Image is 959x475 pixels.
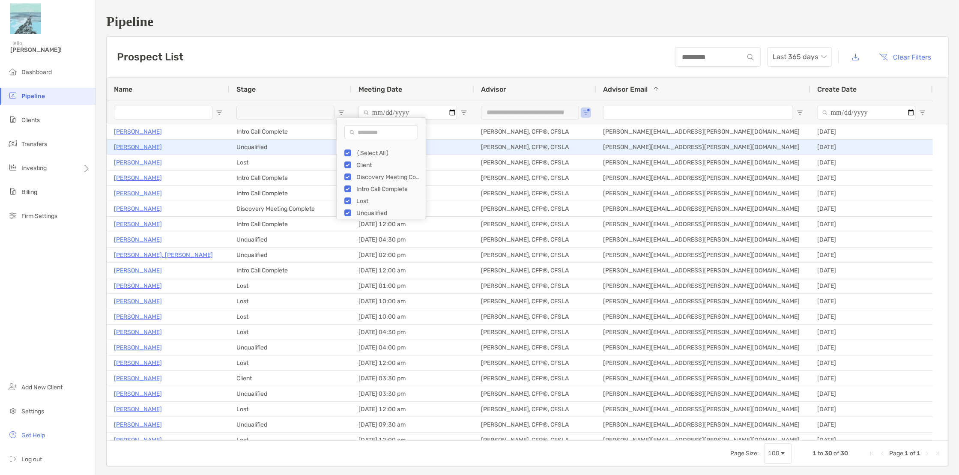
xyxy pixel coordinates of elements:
[810,232,933,247] div: [DATE]
[474,140,596,155] div: [PERSON_NAME], CFP®, CFSLA
[114,419,162,430] a: [PERSON_NAME]
[352,248,474,263] div: [DATE] 02:00 pm
[797,109,804,116] button: Open Filter Menu
[352,386,474,401] div: [DATE] 03:30 pm
[596,402,810,417] div: [PERSON_NAME][EMAIL_ADDRESS][PERSON_NAME][DOMAIN_NAME]
[817,106,916,119] input: Create Date Filter Input
[352,232,474,247] div: [DATE] 04:30 pm
[114,219,162,230] p: [PERSON_NAME]
[474,294,596,309] div: [PERSON_NAME], CFP®, CFSLA
[356,161,421,169] div: Client
[596,201,810,216] div: [PERSON_NAME][EMAIL_ADDRESS][PERSON_NAME][DOMAIN_NAME]
[21,384,63,391] span: Add New Client
[8,66,18,77] img: dashboard icon
[474,309,596,324] div: [PERSON_NAME], CFP®, CFSLA
[474,371,596,386] div: [PERSON_NAME], CFP®, CFSLA
[818,450,823,457] span: to
[336,117,426,219] div: Column Filter
[230,386,352,401] div: Unqualified
[474,201,596,216] div: [PERSON_NAME], CFP®, CFSLA
[768,450,780,457] div: 100
[474,232,596,247] div: [PERSON_NAME], CFP®, CFSLA
[114,126,162,137] a: [PERSON_NAME]
[114,404,162,415] a: [PERSON_NAME]
[474,124,596,139] div: [PERSON_NAME], CFP®, CFSLA
[481,85,506,93] span: Advisor
[230,278,352,293] div: Lost
[352,294,474,309] div: [DATE] 10:00 am
[21,188,37,196] span: Billing
[114,327,162,338] p: [PERSON_NAME]
[114,203,162,214] a: [PERSON_NAME]
[230,294,352,309] div: Lost
[114,388,162,399] a: [PERSON_NAME]
[114,234,162,245] a: [PERSON_NAME]
[596,325,810,340] div: [PERSON_NAME][EMAIL_ADDRESS][PERSON_NAME][DOMAIN_NAME]
[338,109,345,116] button: Open Filter Menu
[21,140,47,148] span: Transfers
[21,212,57,220] span: Firm Settings
[810,140,933,155] div: [DATE]
[352,417,474,432] div: [DATE] 09:30 am
[114,281,162,291] p: [PERSON_NAME]
[230,140,352,155] div: Unqualified
[596,371,810,386] div: [PERSON_NAME][EMAIL_ADDRESS][PERSON_NAME][DOMAIN_NAME]
[596,140,810,155] div: [PERSON_NAME][EMAIL_ADDRESS][PERSON_NAME][DOMAIN_NAME]
[8,114,18,125] img: clients icon
[474,325,596,340] div: [PERSON_NAME], CFP®, CFSLA
[114,435,162,445] a: [PERSON_NAME]
[352,402,474,417] div: [DATE] 12:00 am
[810,325,933,340] div: [DATE]
[810,340,933,355] div: [DATE]
[474,386,596,401] div: [PERSON_NAME], CFP®, CFSLA
[114,358,162,368] a: [PERSON_NAME]
[114,342,162,353] a: [PERSON_NAME]
[596,155,810,170] div: [PERSON_NAME][EMAIL_ADDRESS][PERSON_NAME][DOMAIN_NAME]
[8,162,18,173] img: investing icon
[8,210,18,221] img: firm-settings icon
[21,117,40,124] span: Clients
[106,14,949,30] h1: Pipeline
[8,90,18,101] img: pipeline icon
[840,450,848,457] span: 30
[474,263,596,278] div: [PERSON_NAME], CFP®, CFSLA
[352,325,474,340] div: [DATE] 04:30 pm
[810,263,933,278] div: [DATE]
[114,311,162,322] a: [PERSON_NAME]
[810,294,933,309] div: [DATE]
[114,250,213,260] p: [PERSON_NAME]. [PERSON_NAME]
[810,417,933,432] div: [DATE]
[359,106,457,119] input: Meeting Date Filter Input
[596,248,810,263] div: [PERSON_NAME][EMAIL_ADDRESS][PERSON_NAME][DOMAIN_NAME]
[919,109,926,116] button: Open Filter Menu
[21,408,44,415] span: Settings
[596,263,810,278] div: [PERSON_NAME][EMAIL_ADDRESS][PERSON_NAME][DOMAIN_NAME]
[344,125,418,139] input: Search filter values
[114,265,162,276] a: [PERSON_NAME]
[583,109,589,116] button: Open Filter Menu
[114,157,162,168] a: [PERSON_NAME]
[474,356,596,370] div: [PERSON_NAME], CFP®, CFSLA
[596,170,810,185] div: [PERSON_NAME][EMAIL_ADDRESS][PERSON_NAME][DOMAIN_NAME]
[230,417,352,432] div: Unqualified
[603,106,793,119] input: Advisor Email Filter Input
[8,382,18,392] img: add_new_client icon
[352,340,474,355] div: [DATE] 04:00 pm
[869,450,875,457] div: First Page
[596,186,810,201] div: [PERSON_NAME][EMAIL_ADDRESS][PERSON_NAME][DOMAIN_NAME]
[114,173,162,183] a: [PERSON_NAME]
[114,188,162,199] a: [PERSON_NAME]
[230,433,352,448] div: Lost
[236,85,256,93] span: Stage
[810,217,933,232] div: [DATE]
[8,138,18,149] img: transfers icon
[773,48,827,66] span: Last 365 days
[813,450,816,457] span: 1
[810,201,933,216] div: [DATE]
